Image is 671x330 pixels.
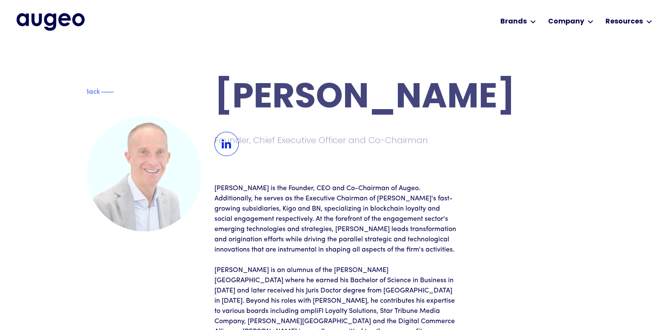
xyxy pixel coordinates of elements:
[500,17,527,27] div: Brands
[17,13,85,30] a: home
[87,87,123,96] a: Blue text arrowBackBlue decorative line
[214,134,460,146] div: Founder, Chief Executive Officer and Co-Chairman
[101,87,114,97] img: Blue decorative line
[214,132,239,156] img: LinkedIn Icon
[214,183,457,255] p: [PERSON_NAME] is the Founder, CEO and Co-Chairman of Augeo. Additionally, he serves as the Execut...
[85,85,100,96] div: Back
[214,255,457,265] p: ‍
[214,81,585,116] h1: [PERSON_NAME]
[548,17,584,27] div: Company
[17,13,85,30] img: Augeo's full logo in midnight blue.
[605,17,643,27] div: Resources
